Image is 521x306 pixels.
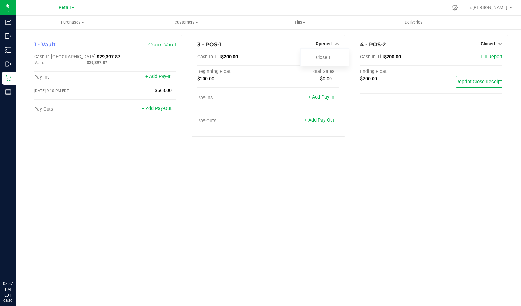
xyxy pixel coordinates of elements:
[34,60,44,65] span: Main:
[34,41,56,47] span: 1 - Vault
[59,5,71,10] span: Retail
[360,69,431,74] div: Ending Float
[34,54,97,60] span: Cash In [GEOGRAPHIC_DATA]:
[456,76,502,88] button: Reprint Close Receipt
[7,254,26,273] iframe: Resource center
[5,75,11,81] inline-svg: Retail
[34,106,105,112] div: Pay-Outs
[148,42,176,47] a: Count Vault
[316,55,333,60] a: Close Till
[5,89,11,95] inline-svg: Reports
[145,74,172,79] a: + Add Pay-In
[384,54,401,60] span: $200.00
[197,118,268,124] div: Pay-Outs
[142,106,172,111] a: + Add Pay-Out
[304,117,334,123] a: + Add Pay-Out
[197,54,221,60] span: Cash In Till
[5,61,11,67] inline-svg: Outbound
[456,79,502,85] span: Reprint Close Receipt
[221,54,238,60] span: $200.00
[316,41,332,46] span: Opened
[481,41,495,46] span: Closed
[197,95,268,101] div: Pay-Ins
[130,20,243,25] span: Customers
[16,16,129,29] a: Purchases
[466,5,509,10] span: Hi, [PERSON_NAME]!
[3,298,13,303] p: 08/20
[243,20,356,25] span: Tills
[97,54,120,60] span: $29,397.87
[357,16,471,29] a: Deliveries
[268,69,339,74] div: Total Sales
[34,88,69,93] span: [DATE] 9:10 PM EDT
[16,20,129,25] span: Purchases
[197,69,268,74] div: Beginning Float
[320,76,332,82] span: $0.00
[360,41,386,47] span: 4 - POS-2
[197,76,214,82] span: $200.00
[308,94,334,100] a: + Add Pay-In
[155,88,172,93] span: $568.00
[451,5,459,11] div: Manage settings
[5,33,11,39] inline-svg: Inbound
[87,60,107,65] span: $29,397.87
[360,54,384,60] span: Cash In Till
[396,20,431,25] span: Deliveries
[197,41,221,47] span: 3 - POS-1
[129,16,243,29] a: Customers
[3,281,13,298] p: 08:57 PM EDT
[34,74,105,80] div: Pay-Ins
[5,19,11,25] inline-svg: Analytics
[360,76,377,82] span: $200.00
[243,16,357,29] a: Tills
[480,54,502,60] a: Till Report
[5,47,11,53] inline-svg: Inventory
